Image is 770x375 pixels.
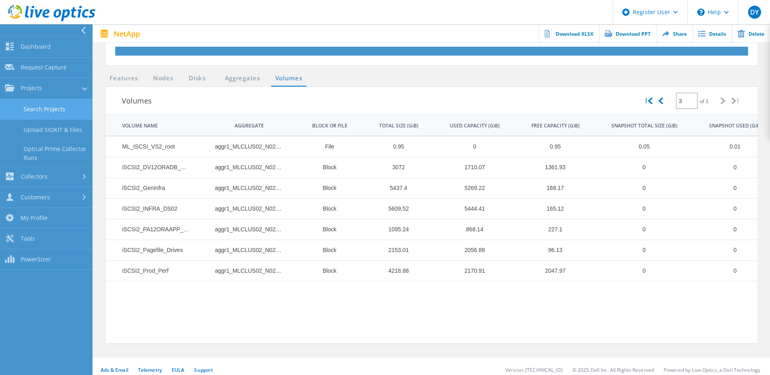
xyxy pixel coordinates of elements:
[531,123,580,129] div: FREE CAPACITY (GiB)
[359,157,430,178] td: Column TOTAL SIZE (GiB), Value 3072
[359,115,430,136] td: TOTAL SIZE (GiB) Column
[450,123,500,129] div: USED CAPACITY (GiB)
[172,366,184,373] a: EULA
[106,157,198,178] td: Column VOLUME NAME, Value iSCSI2_DV12ORADB_DS01
[292,261,359,281] td: Column BLOCK OR FILE, Value Block
[106,219,198,240] td: Column VOLUME NAME, Value iSCSI2_PA12ORAAPP_DS01
[511,136,591,157] td: Column FREE CAPACITY (GiB), Value 0.95
[122,123,158,129] div: VOLUME NAME
[511,219,591,240] td: Column FREE CAPACITY (GiB), Value 227.1
[732,24,770,43] a: Delete
[430,219,511,240] td: Column USED CAPACITY (GiB), Value 868.14
[511,178,591,198] td: Column FREE CAPACITY (GiB), Value 168.17
[198,198,292,219] td: Column AGGREGATE, Value aggr1_MLCLUS02_N02_SAS
[591,178,689,198] td: Column SNAPSHOT TOTAL SIZE (GiB), Value 0
[591,198,689,219] td: Column SNAPSHOT TOTAL SIZE (GiB), Value 0
[430,178,511,198] td: Column USED CAPACITY (GiB), Value 5269.22
[430,240,511,261] td: Column USED CAPACITY (GiB), Value 2056.88
[750,9,759,15] span: DY
[292,240,359,261] td: Column BLOCK OR FILE, Value Block
[511,157,591,178] td: Column FREE CAPACITY (GiB), Value 1361.93
[106,136,198,157] td: Column VOLUME NAME, Value ML_ISCSI_VS2_root
[700,98,708,105] span: of 3
[292,115,359,136] td: BLOCK OR FILE Column
[292,157,359,178] td: Column BLOCK OR FILE, Value Block
[106,115,198,136] td: VOLUME NAME Column
[122,95,642,106] h3: Volumes
[511,198,591,219] td: Column FREE CAPACITY (GiB), Value 165.12
[664,366,760,373] li: Powered by Live Optics, a Dell Technology
[359,198,430,219] td: Column TOTAL SIZE (GiB), Value 5609.52
[642,88,655,113] div: |
[572,366,654,373] li: © 2025 Dell Inc. All Rights Reserved
[430,198,511,219] td: Column USED CAPACITY (GiB), Value 5444.41
[106,240,198,261] td: Column VOLUME NAME, Value iSCSI2_Pagefile_Drives
[198,219,292,240] td: Column AGGREGATE, Value aggr1_MLCLUS02_N02_SAS
[729,88,742,113] div: |
[138,366,162,373] a: Telemetry
[511,115,591,136] td: FREE CAPACITY (GiB) Column
[709,123,761,129] div: SNAPSHOT USED (GiB)
[150,73,176,84] a: Nodes
[114,30,140,37] span: NetApp
[511,261,591,281] td: Column FREE CAPACITY (GiB), Value 2047.97
[198,136,292,157] td: Column AGGREGATE, Value aggr1_MLCLUS02_N02_SAS
[292,178,359,198] td: Column BLOCK OR FILE, Value Block
[511,240,591,261] td: Column FREE CAPACITY (GiB), Value 96.13
[591,261,689,281] td: Column SNAPSHOT TOTAL SIZE (GiB), Value 0
[8,17,95,23] a: Live Optics Dashboard
[198,178,292,198] td: Column AGGREGATE, Value aggr1_MLCLUS02_N02_SAS
[591,240,689,261] td: Column SNAPSHOT TOTAL SIZE (GiB), Value 0
[539,24,599,43] a: Download XLSX
[359,219,430,240] td: Column TOTAL SIZE (GiB), Value 1095.24
[194,366,213,373] a: Support
[359,261,430,281] td: Column TOTAL SIZE (GiB), Value 4218.88
[106,115,758,343] dx-data-grid: Data grid
[359,136,430,157] td: Column TOTAL SIZE (GiB), Value 0.95
[656,24,692,43] a: Share
[186,73,208,84] a: Disks
[591,219,689,240] td: Column SNAPSHOT TOTAL SIZE (GiB), Value 0
[198,157,292,178] td: Column AGGREGATE, Value aggr1_MLCLUS02_N02_SAS
[220,73,265,84] a: Aggregates
[430,261,511,281] td: Column USED CAPACITY (GiB), Value 2170.91
[359,178,430,198] td: Column TOTAL SIZE (GiB), Value 5437.4
[198,240,292,261] td: Column AGGREGATE, Value aggr1_MLCLUS02_N02_SAS
[312,123,347,129] div: BLOCK OR FILE
[106,178,198,198] td: Column VOLUME NAME, Value iSCSI2_GenInfra
[599,24,656,43] a: Download PPT
[271,73,306,84] a: Volumes
[106,198,198,219] td: Column VOLUME NAME, Value iSCSI2_INFRA_DS02
[591,136,689,157] td: Column SNAPSHOT TOTAL SIZE (GiB), Value 0.05
[692,24,732,43] a: Details
[611,123,677,129] div: SNAPSHOT TOTAL SIZE (GiB)
[235,123,264,129] div: AGGREGATE
[292,198,359,219] td: Column BLOCK OR FILE, Value Block
[198,261,292,281] td: Column AGGREGATE, Value aggr1_MLCLUS02_N02_SAS
[106,261,198,281] td: Column VOLUME NAME, Value iSCSI2_Prod_Perf
[430,115,511,136] td: USED CAPACITY (GiB) Column
[292,219,359,240] td: Column BLOCK OR FILE, Value Block
[292,136,359,157] td: Column BLOCK OR FILE, Value File
[379,123,418,129] div: TOTAL SIZE (GiB)
[430,157,511,178] td: Column USED CAPACITY (GiB), Value 1710.07
[505,366,563,373] li: Version: [TECHNICAL_ID]
[430,136,511,157] td: Column USED CAPACITY (GiB), Value 0
[198,115,292,136] td: AGGREGATE Column
[106,73,142,84] a: Features
[591,157,689,178] td: Column SNAPSHOT TOTAL SIZE (GiB), Value 0
[101,366,128,373] a: Ads & Email
[697,9,705,16] svg: \n
[359,240,430,261] td: Column TOTAL SIZE (GiB), Value 2153.01
[591,115,689,136] td: SNAPSHOT TOTAL SIZE (GiB) Column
